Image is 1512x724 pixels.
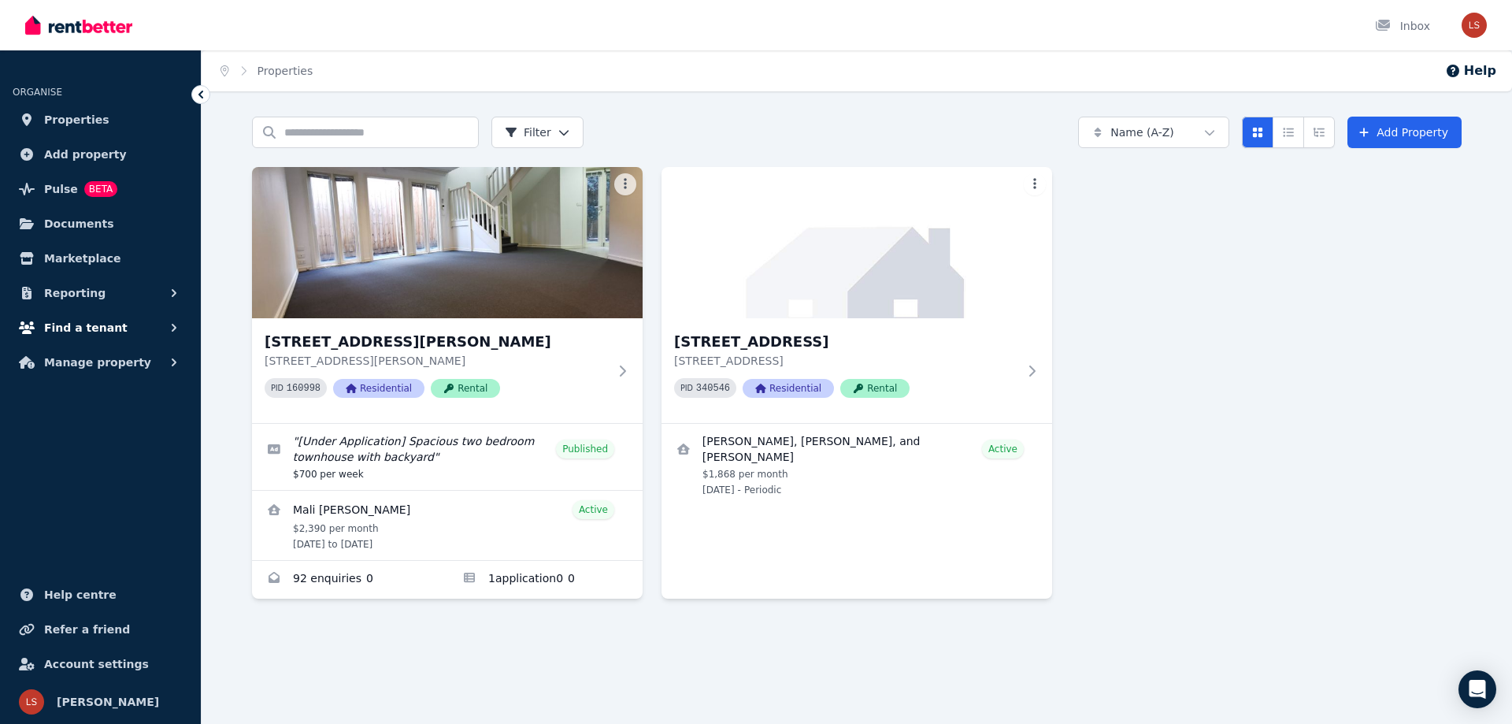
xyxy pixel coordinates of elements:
button: Help [1445,61,1496,80]
span: Properties [44,110,109,129]
button: Expanded list view [1303,117,1335,148]
div: Inbox [1375,18,1430,34]
span: Find a tenant [44,318,128,337]
span: Help centre [44,585,117,604]
button: Card view [1242,117,1273,148]
a: Edit listing: [Under Application] Spacious two bedroom townhouse with backyard [252,424,643,490]
a: Documents [13,208,188,239]
a: Properties [258,65,313,77]
span: Rental [431,379,500,398]
a: Applications for 4/36 Alfred Street, North Melbourne [447,561,643,599]
button: Reporting [13,277,188,309]
h3: [STREET_ADDRESS][PERSON_NAME] [265,331,608,353]
span: Marketplace [44,249,120,268]
img: RentBetter [25,13,132,37]
small: PID [680,384,693,392]
a: Refer a friend [13,614,188,645]
span: Pulse [44,180,78,199]
span: Documents [44,214,114,233]
code: 160998 [287,383,321,394]
span: BETA [84,181,117,197]
a: View details for Mali Monahan [252,491,643,560]
code: 340546 [696,383,730,394]
nav: Breadcrumb [202,50,332,91]
a: PulseBETA [13,173,188,205]
span: Rental [840,379,910,398]
span: [PERSON_NAME] [57,692,159,711]
button: More options [1024,173,1046,195]
img: 43 Christie Street [661,167,1052,318]
a: View details for Dragica Zecevic, Steven Zecevic, and Maria Zecevic [661,424,1052,506]
button: Name (A-Z) [1078,117,1229,148]
div: View options [1242,117,1335,148]
span: Filter [505,124,551,140]
button: Compact list view [1273,117,1304,148]
a: Add Property [1347,117,1462,148]
button: Filter [491,117,584,148]
span: ORGANISE [13,87,62,98]
span: Account settings [44,655,149,674]
span: Reporting [44,284,106,303]
p: [STREET_ADDRESS][PERSON_NAME] [265,353,608,369]
img: Lily Sun [19,689,44,715]
a: Add property [13,139,188,170]
img: 4/36 Alfred Street, North Melbourne [252,167,643,318]
img: Lily Sun [1462,13,1487,38]
span: Name (A-Z) [1110,124,1174,140]
button: More options [614,173,636,195]
a: Help centre [13,579,188,611]
span: Residential [333,379,424,398]
span: Refer a friend [44,620,130,639]
div: Open Intercom Messenger [1458,670,1496,708]
small: PID [271,384,283,392]
a: 4/36 Alfred Street, North Melbourne[STREET_ADDRESS][PERSON_NAME][STREET_ADDRESS][PERSON_NAME]PID ... [252,167,643,423]
a: Properties [13,104,188,136]
span: Residential [743,379,834,398]
span: Add property [44,145,127,164]
p: [STREET_ADDRESS] [674,353,1017,369]
button: Manage property [13,347,188,378]
a: 43 Christie Street[STREET_ADDRESS][STREET_ADDRESS]PID 340546ResidentialRental [661,167,1052,423]
a: Account settings [13,648,188,680]
span: Manage property [44,353,151,372]
a: Marketplace [13,243,188,274]
a: Enquiries for 4/36 Alfred Street, North Melbourne [252,561,447,599]
h3: [STREET_ADDRESS] [674,331,1017,353]
button: Find a tenant [13,312,188,343]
